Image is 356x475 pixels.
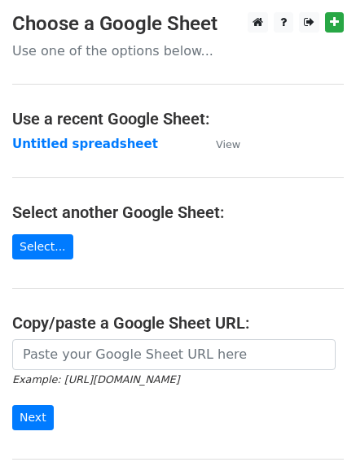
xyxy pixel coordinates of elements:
[12,137,158,151] a: Untitled spreadsheet
[12,109,344,129] h4: Use a recent Google Sheet:
[12,339,336,370] input: Paste your Google Sheet URL here
[216,138,240,150] small: View
[12,203,344,222] h4: Select another Google Sheet:
[200,137,240,151] a: View
[12,42,344,59] p: Use one of the options below...
[12,234,73,259] a: Select...
[12,373,179,386] small: Example: [URL][DOMAIN_NAME]
[12,313,344,333] h4: Copy/paste a Google Sheet URL:
[12,12,344,36] h3: Choose a Google Sheet
[12,405,54,430] input: Next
